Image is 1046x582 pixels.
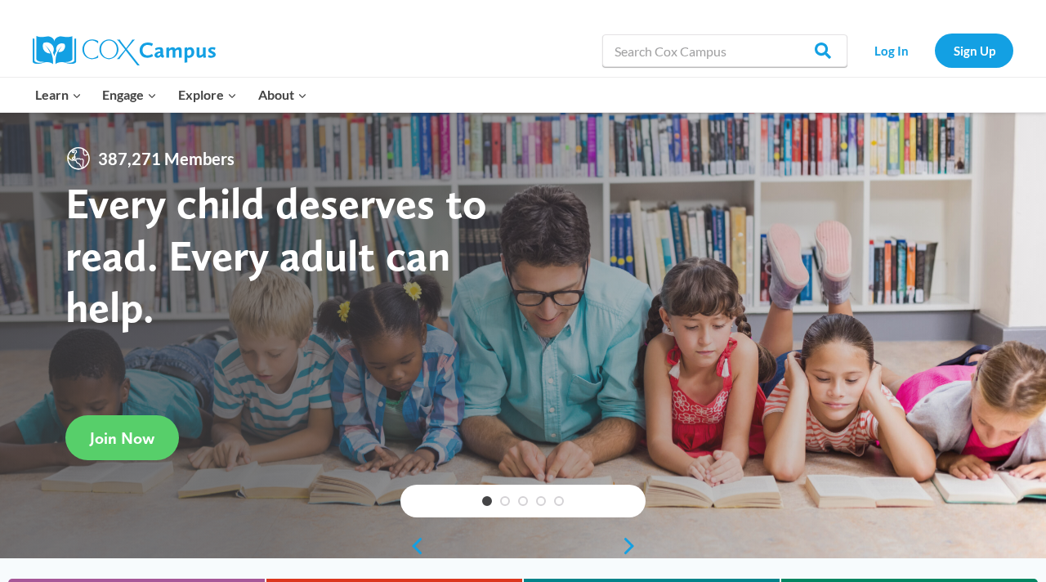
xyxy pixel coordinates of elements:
[935,34,1013,67] a: Sign Up
[500,496,510,506] a: 2
[102,84,157,105] span: Engage
[400,530,646,562] div: content slider buttons
[856,34,927,67] a: Log In
[400,536,425,556] a: previous
[536,496,546,506] a: 4
[33,36,216,65] img: Cox Campus
[35,84,82,105] span: Learn
[518,496,528,506] a: 3
[602,34,847,67] input: Search Cox Campus
[90,428,154,448] span: Join Now
[25,78,317,112] nav: Primary Navigation
[621,536,646,556] a: next
[258,84,307,105] span: About
[856,34,1013,67] nav: Secondary Navigation
[65,415,179,460] a: Join Now
[554,496,564,506] a: 5
[482,496,492,506] a: 1
[178,84,237,105] span: Explore
[65,177,487,333] strong: Every child deserves to read. Every adult can help.
[92,145,241,172] span: 387,271 Members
